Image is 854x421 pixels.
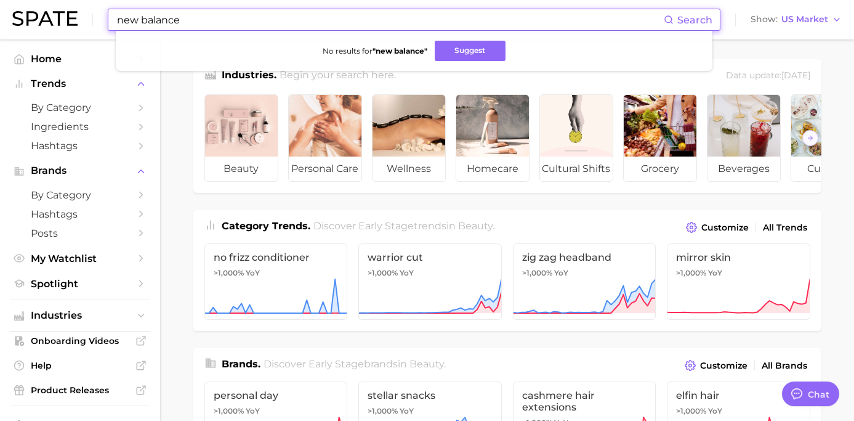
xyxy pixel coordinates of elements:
[10,332,150,350] a: Onboarding Videos
[31,102,129,113] span: by Category
[700,361,747,371] span: Customize
[368,268,398,277] span: >1,000%
[31,140,129,152] span: Hashtags
[10,224,150,243] a: Posts
[10,186,150,205] a: by Category
[205,157,278,181] span: beauty
[31,208,129,220] span: Hashtags
[676,251,801,263] span: mirror skin
[31,53,129,65] span: Home
[456,94,530,182] a: homecare
[676,406,706,415] span: >1,000%
[214,390,339,401] span: personal day
[435,41,506,61] button: Suggest
[760,219,810,236] a: All Trends
[10,274,150,293] a: Spotlight
[373,46,427,55] strong: " new balance "
[313,220,494,232] span: Discover Early Stage trends in .
[708,268,722,278] span: YoY
[204,243,348,320] a: no frizz conditioner>1,000% YoY
[676,268,706,277] span: >1,000%
[747,12,845,28] button: ShowUS Market
[781,16,828,23] span: US Market
[677,14,712,26] span: Search
[323,46,427,55] span: No results for
[513,243,656,320] a: zig zag headband>1,000% YoY
[31,121,129,133] span: Ingredients
[31,360,129,371] span: Help
[409,358,444,370] span: beauty
[31,385,129,396] span: Product Releases
[522,268,552,277] span: >1,000%
[368,390,493,401] span: stellar snacks
[222,358,260,370] span: Brands .
[554,268,568,278] span: YoY
[10,136,150,155] a: Hashtags
[204,94,278,182] a: beauty
[522,390,647,413] span: cashmere hair extensions
[10,161,150,180] button: Brands
[682,357,750,374] button: Customize
[623,94,697,182] a: grocery
[683,219,751,236] button: Customize
[368,251,493,263] span: warrior cut
[676,390,801,401] span: elfin hair
[400,406,414,416] span: YoY
[10,356,150,375] a: Help
[763,223,807,233] span: All Trends
[222,68,276,84] h1: Industries.
[222,220,310,232] span: Category Trends .
[707,94,781,182] a: beverages
[31,227,129,239] span: Posts
[246,406,260,416] span: YoY
[10,75,150,93] button: Trends
[358,243,502,320] a: warrior cut>1,000% YoY
[539,94,613,182] a: cultural shifts
[708,406,722,416] span: YoY
[246,268,260,278] span: YoY
[701,223,749,233] span: Customize
[10,98,150,117] a: by Category
[726,68,810,84] div: Data update: [DATE]
[214,268,244,277] span: >1,000%
[707,157,780,181] span: beverages
[10,117,150,136] a: Ingredients
[373,157,445,181] span: wellness
[214,406,244,415] span: >1,000%
[762,361,807,371] span: All Brands
[667,243,810,320] a: mirror skin>1,000% YoY
[624,157,696,181] span: grocery
[10,205,150,224] a: Hashtags
[458,220,493,232] span: beauty
[751,16,778,23] span: Show
[288,94,362,182] a: personal care
[31,278,129,290] span: Spotlight
[372,94,446,182] a: wellness
[540,157,613,181] span: cultural shifts
[522,251,647,263] span: zig zag headband
[31,335,129,346] span: Onboarding Videos
[264,358,446,370] span: Discover Early Stage brands in .
[456,157,529,181] span: homecare
[10,49,150,68] a: Home
[31,310,129,321] span: Industries
[280,68,396,84] h2: Begin your search here.
[289,157,361,181] span: personal care
[802,130,818,146] button: Scroll Right
[10,306,150,325] button: Industries
[31,189,129,201] span: by Category
[12,11,78,26] img: SPATE
[759,358,810,374] a: All Brands
[10,381,150,399] a: Product Releases
[400,268,414,278] span: YoY
[31,165,129,176] span: Brands
[31,253,129,264] span: My Watchlist
[116,9,664,30] input: Search here for a brand, industry, or ingredient
[368,406,398,415] span: >1,000%
[214,251,339,263] span: no frizz conditioner
[31,78,129,89] span: Trends
[10,249,150,268] a: My Watchlist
